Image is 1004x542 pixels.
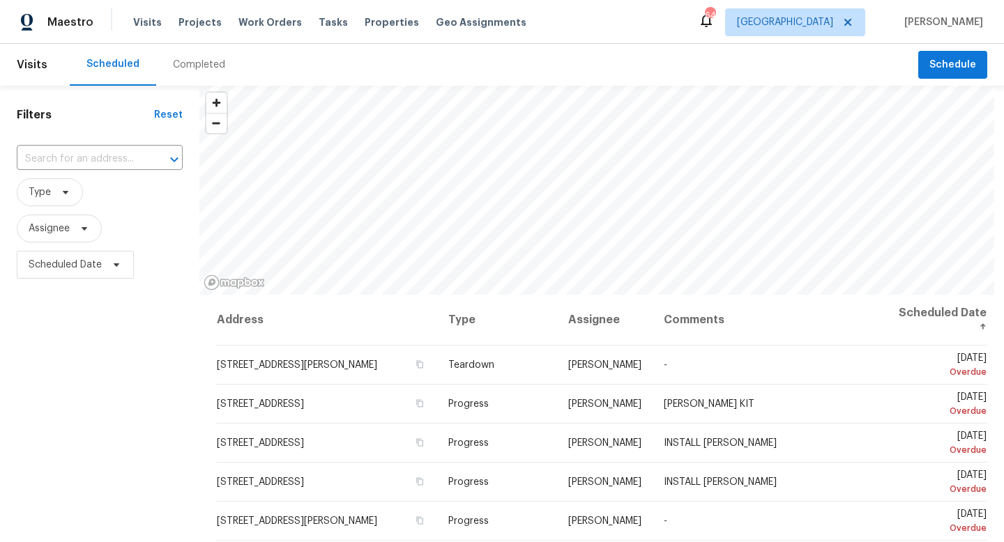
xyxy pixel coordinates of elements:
span: [STREET_ADDRESS] [217,477,304,487]
span: Maestro [47,15,93,29]
th: Assignee [557,295,653,346]
span: Projects [178,15,222,29]
span: Progress [448,438,489,448]
span: [PERSON_NAME] [568,438,641,448]
span: [PERSON_NAME] KIT [664,399,754,409]
button: Zoom in [206,93,227,113]
span: Progress [448,399,489,409]
h1: Filters [17,108,154,122]
span: INSTALL [PERSON_NAME] [664,438,777,448]
span: Zoom out [206,114,227,133]
th: Comments [653,295,884,346]
div: Overdue [895,365,987,379]
span: Visits [17,49,47,80]
span: Scheduled Date [29,258,102,272]
span: [DATE] [895,392,987,418]
span: [GEOGRAPHIC_DATA] [737,15,833,29]
button: Copy Address [413,436,426,449]
div: Overdue [895,443,987,457]
span: Type [29,185,51,199]
button: Copy Address [413,397,426,410]
span: Schedule [929,56,976,74]
span: Properties [365,15,419,29]
div: Reset [154,108,183,122]
th: Scheduled Date ↑ [884,295,987,346]
span: [STREET_ADDRESS] [217,399,304,409]
div: Overdue [895,482,987,496]
span: [PERSON_NAME] [568,516,641,526]
button: Copy Address [413,475,426,488]
span: Assignee [29,222,70,235]
div: Scheduled [86,57,139,71]
span: Geo Assignments [436,15,526,29]
span: Tasks [319,17,348,27]
div: Overdue [895,521,987,535]
span: [PERSON_NAME] [568,360,641,370]
a: Mapbox homepage [204,274,265,291]
button: Zoom out [206,113,227,133]
span: [PERSON_NAME] [568,399,641,409]
span: [STREET_ADDRESS][PERSON_NAME] [217,360,377,370]
canvas: Map [199,86,994,295]
span: Progress [448,477,489,487]
span: [DATE] [895,353,987,379]
span: [DATE] [895,470,987,496]
button: Schedule [918,51,987,79]
th: Type [437,295,557,346]
span: [PERSON_NAME] [568,477,641,487]
span: - [664,360,667,370]
span: [PERSON_NAME] [899,15,983,29]
div: 64 [705,8,715,22]
div: Completed [173,58,225,72]
button: Open [165,150,184,169]
span: Visits [133,15,162,29]
span: [STREET_ADDRESS][PERSON_NAME] [217,516,377,526]
th: Address [216,295,437,346]
span: - [664,516,667,526]
span: [DATE] [895,509,987,535]
span: Teardown [448,360,494,370]
div: Overdue [895,404,987,418]
button: Copy Address [413,514,426,527]
span: Progress [448,516,489,526]
span: INSTALL [PERSON_NAME] [664,477,777,487]
span: [DATE] [895,431,987,457]
button: Copy Address [413,358,426,371]
span: [STREET_ADDRESS] [217,438,304,448]
span: Work Orders [238,15,302,29]
input: Search for an address... [17,148,144,170]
